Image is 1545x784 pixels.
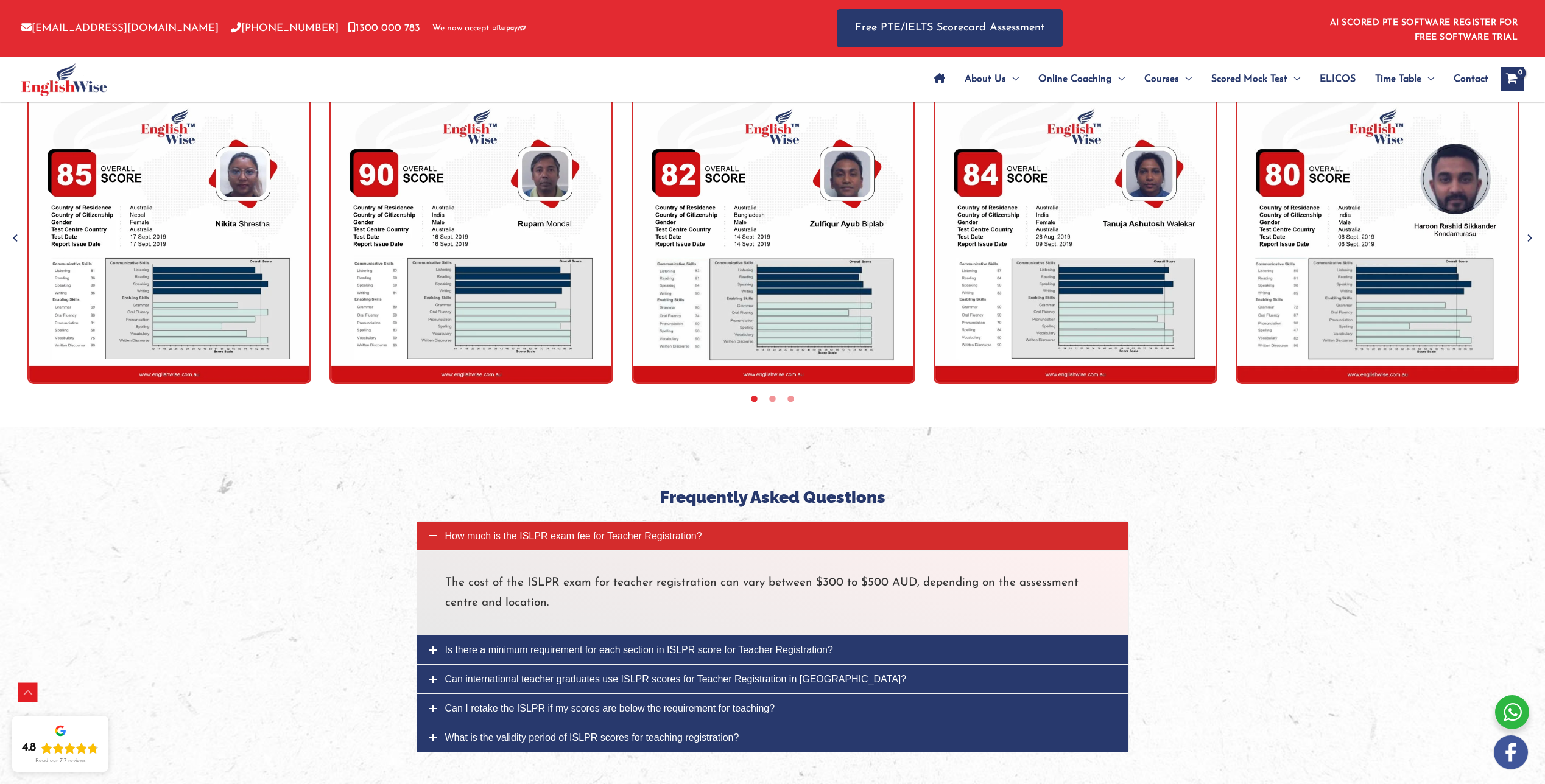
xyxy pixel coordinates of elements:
nav: Site Navigation: Main Menu [924,58,1488,100]
span: Time Table [1375,58,1421,100]
span: How much is the ISLPR exam fee for Teacher Registration? [445,531,702,541]
button: Next [1524,232,1536,244]
img: Afterpay-Logo [493,25,526,32]
div: 4.8 [22,741,36,755]
a: CoursesMenu Toggle [1135,58,1202,100]
span: Menu Toggle [1006,58,1019,100]
a: Is there a minimum requirement for each section in ISLPR score for Teacher Registration? [417,635,1128,664]
a: 1300 000 783 [348,23,420,33]
a: AI SCORED PTE SOFTWARE REGISTER FOR FREE SOFTWARE TRIAL [1330,18,1518,42]
span: What is the validity period of ISLPR scores for teaching registration? [445,732,739,743]
div: Rating: 4.8 out of 5 [22,741,99,755]
a: How much is the ISLPR exam fee for Teacher Registration? [417,522,1128,550]
a: Can I retake the ISLPR if my scores are below the requirement for teaching? [417,694,1128,723]
span: Online Coaching [1038,58,1112,100]
a: View Shopping Cart, empty [1501,67,1524,91]
span: We now accept [432,23,489,35]
a: ELICOS [1310,58,1365,100]
h4: Frequently Asked Questions [426,488,1120,507]
span: Menu Toggle [1287,58,1300,100]
a: Contact [1444,58,1488,100]
a: Scored Mock TestMenu Toggle [1202,58,1310,100]
a: Time TableMenu Toggle [1365,58,1444,100]
span: About Us [965,58,1006,100]
a: [PHONE_NUMBER] [231,23,339,33]
a: Online CoachingMenu Toggle [1029,58,1135,100]
img: Tanuja Ashutosh Walekar [934,92,1217,384]
a: Free PTE/IELTS Scorecard Assessment [837,9,1063,47]
img: cropped-ew-logo [21,63,107,96]
span: Can I retake the ISLPR if my scores are below the requirement for teaching? [445,703,775,713]
a: Can international teacher graduates use ISLPR scores for Teacher Registration in [GEOGRAPHIC_DATA]? [417,665,1128,693]
a: What is the validity period of ISLPR scores for teaching registration? [417,723,1128,752]
aside: Header Widget 1 [1323,9,1524,48]
span: Menu Toggle [1421,58,1434,100]
img: Rupam Mondal [329,92,613,384]
img: 32-1-img-1 [27,92,311,384]
div: Read our 717 reviews [35,758,86,765]
span: Menu Toggle [1179,58,1192,100]
button: Previous [9,232,21,244]
a: [EMAIL_ADDRESS][DOMAIN_NAME] [21,23,219,33]
img: Haroon Rashid Sikkander [1236,92,1519,384]
span: Contact [1454,58,1488,100]
span: ELICOS [1320,58,1356,100]
span: Can international teacher graduates use ISLPR scores for Teacher Registration in [GEOGRAPHIC_DATA]? [445,674,907,684]
span: Menu Toggle [1112,58,1125,100]
p: The cost of the ISLPR exam for teacher registration can vary between $300 to $500 AUD, depending ... [445,573,1100,614]
span: Scored Mock Test [1211,58,1287,100]
img: Zulfiqur Ayub Biplab [632,92,915,384]
span: Is there a minimum requirement for each section in ISLPR score for Teacher Registration? [445,645,833,655]
img: white-facebook.png [1494,735,1528,769]
a: About UsMenu Toggle [955,58,1029,100]
span: Courses [1144,58,1179,100]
